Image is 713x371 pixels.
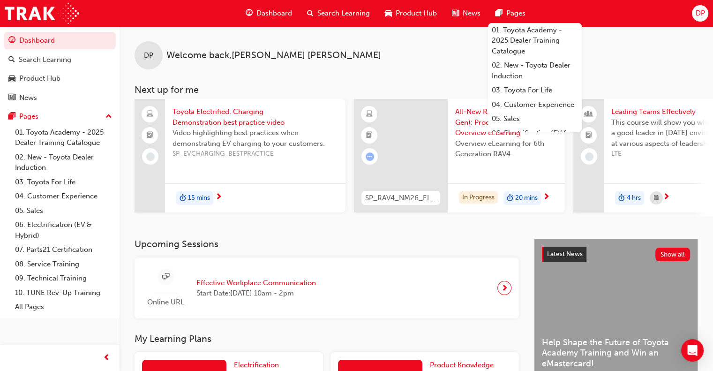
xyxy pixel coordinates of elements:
[455,138,557,159] span: Overview eLearning for 6th Generation RAV4
[452,8,459,19] span: news-icon
[4,32,116,49] a: Dashboard
[654,192,659,204] span: calendar-icon
[488,58,582,83] a: 02. New - Toyota Dealer Induction
[488,83,582,98] a: 03. Toyota For Life
[585,152,593,161] span: learningRecordVerb_NONE-icon
[681,339,704,362] div: Open Intercom Messenger
[585,129,592,142] span: booktick-icon
[103,352,110,364] span: prev-icon
[4,30,116,108] button: DashboardSearch LearningProduct HubNews
[585,108,592,121] span: people-icon
[543,193,550,202] span: next-icon
[234,360,283,371] a: Electrification
[142,297,189,308] span: Online URL
[162,271,169,283] span: sessionType_ONLINE_URL-icon
[120,84,713,95] h3: Next up for me
[196,278,316,288] span: Effective Workplace Communication
[215,193,222,202] span: next-icon
[488,126,582,151] a: 06. Electrification (EV & Hybrid)
[8,94,15,102] span: news-icon
[506,8,525,19] span: Pages
[256,8,292,19] span: Dashboard
[11,257,116,272] a: 08. Service Training
[459,191,498,204] div: In Progress
[307,8,314,19] span: search-icon
[5,3,79,24] img: Trak
[196,288,316,299] span: Start Date: [DATE] 10am - 2pm
[246,8,253,19] span: guage-icon
[147,108,153,121] span: laptop-icon
[238,4,300,23] a: guage-iconDashboard
[11,150,116,175] a: 02. New - Toyota Dealer Induction
[19,73,60,84] div: Product Hub
[135,333,519,344] h3: My Learning Plans
[366,108,373,121] span: learningResourceType_ELEARNING-icon
[627,193,641,204] span: 4 hrs
[507,192,513,204] span: duration-icon
[4,108,116,125] button: Pages
[135,99,345,212] a: Toyota Electrified: Charging Demonstration best practice videoVideo highlighting best practices w...
[147,129,153,142] span: booktick-icon
[11,242,116,257] a: 07. Parts21 Certification
[144,50,153,61] span: DP
[4,51,116,68] a: Search Learning
[135,239,519,250] h3: Upcoming Sessions
[234,361,279,369] span: Electrification
[354,99,565,212] a: SP_RAV4_NM26_EL01All-New RAV4 (6th Gen): Product Overview eLearningOverview eLearning for 6th Gen...
[366,152,374,161] span: learningRecordVerb_ATTEMPT-icon
[377,4,444,23] a: car-iconProduct Hub
[515,193,538,204] span: 20 mins
[19,92,37,103] div: News
[695,8,705,19] span: DP
[142,265,511,311] a: Online URLEffective Workplace CommunicationStart Date:[DATE] 10am - 2pm
[173,149,338,159] span: SP_EVCHARGING_BESTPRACTICE
[11,189,116,204] a: 04. Customer Experience
[385,8,392,19] span: car-icon
[463,8,480,19] span: News
[488,112,582,126] a: 05. Sales
[455,106,557,138] span: All-New RAV4 (6th Gen): Product Overview eLearning
[11,204,116,218] a: 05. Sales
[11,271,116,286] a: 09. Technical Training
[300,4,377,23] a: search-iconSearch Learning
[365,193,436,204] span: SP_RAV4_NM26_EL01
[105,111,112,123] span: up-icon
[8,75,15,83] span: car-icon
[488,98,582,112] a: 04. Customer Experience
[4,70,116,87] a: Product Hub
[547,250,583,258] span: Latest News
[4,89,116,106] a: News
[11,218,116,242] a: 06. Electrification (EV & Hybrid)
[444,4,488,23] a: news-iconNews
[618,192,625,204] span: duration-icon
[542,337,690,369] span: Help Shape the Future of Toyota Academy Training and Win an eMastercard!
[11,125,116,150] a: 01. Toyota Academy - 2025 Dealer Training Catalogue
[692,5,708,22] button: DP
[173,128,338,149] span: Video highlighting best practices when demonstrating EV charging to your customers.
[495,8,503,19] span: pages-icon
[8,56,15,64] span: search-icon
[542,247,690,262] a: Latest NewsShow all
[166,50,381,61] span: Welcome back , [PERSON_NAME] [PERSON_NAME]
[146,152,155,161] span: learningRecordVerb_NONE-icon
[488,4,533,23] a: pages-iconPages
[663,193,670,202] span: next-icon
[11,286,116,300] a: 10. TUNE Rev-Up Training
[366,129,373,142] span: booktick-icon
[8,113,15,121] span: pages-icon
[396,8,437,19] span: Product Hub
[655,248,690,261] button: Show all
[430,360,497,371] a: Product Knowledge
[317,8,370,19] span: Search Learning
[488,23,582,59] a: 01. Toyota Academy - 2025 Dealer Training Catalogue
[501,281,508,295] span: next-icon
[11,175,116,189] a: 03. Toyota For Life
[19,54,71,65] div: Search Learning
[430,361,494,369] span: Product Knowledge
[11,300,116,314] a: All Pages
[188,193,210,204] span: 15 mins
[173,106,338,128] span: Toyota Electrified: Charging Demonstration best practice video
[19,111,38,122] div: Pages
